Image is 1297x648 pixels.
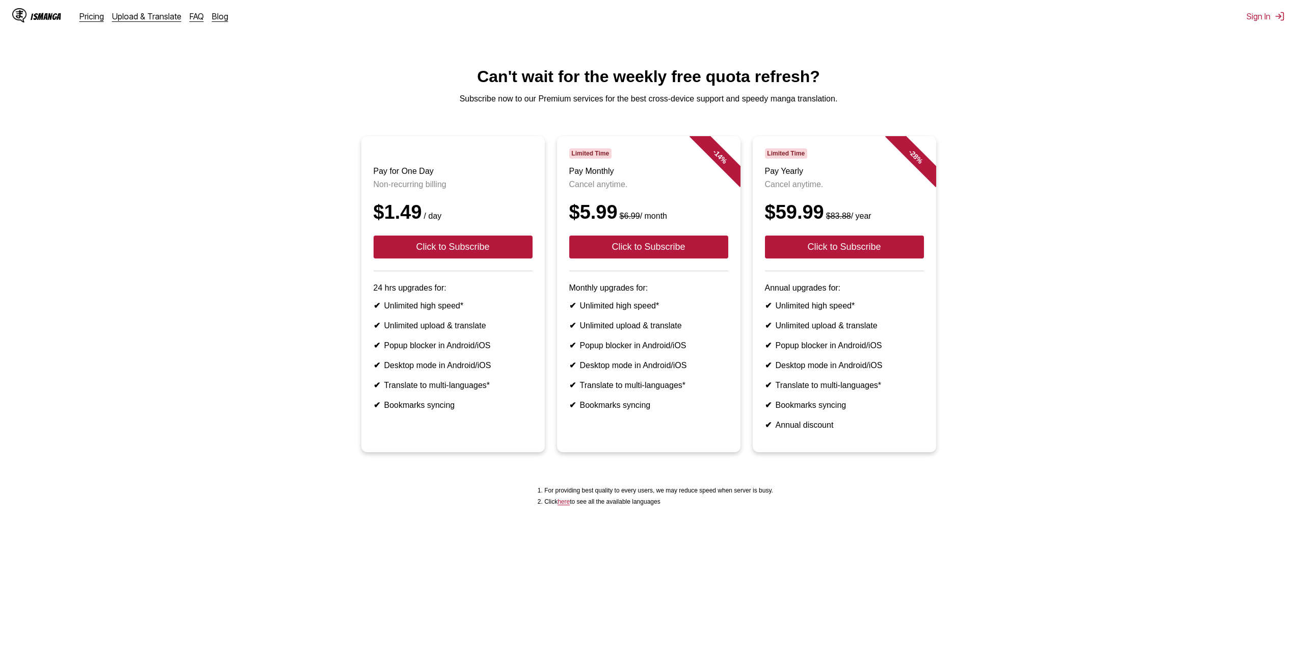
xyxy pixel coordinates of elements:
div: IsManga [31,12,61,21]
b: ✔ [374,321,380,330]
li: Bookmarks syncing [374,400,533,410]
li: Unlimited high speed* [569,301,728,310]
li: Unlimited high speed* [765,301,924,310]
h3: Pay for One Day [374,167,533,176]
b: ✔ [765,401,772,409]
b: ✔ [765,361,772,370]
li: Unlimited upload & translate [569,321,728,330]
li: Bookmarks syncing [569,400,728,410]
b: ✔ [569,321,576,330]
b: ✔ [765,421,772,429]
div: - 14 % [689,126,750,187]
a: Upload & Translate [112,11,181,21]
a: FAQ [190,11,204,21]
b: ✔ [569,381,576,390]
h3: Pay Monthly [569,167,728,176]
button: Click to Subscribe [374,236,533,258]
b: ✔ [569,361,576,370]
h3: Pay Yearly [765,167,924,176]
b: ✔ [374,401,380,409]
li: Bookmarks syncing [765,400,924,410]
b: ✔ [765,341,772,350]
h1: Can't wait for the weekly free quota refresh? [8,67,1289,86]
div: $5.99 [569,201,728,223]
li: Popup blocker in Android/iOS [765,341,924,350]
small: / day [422,212,442,220]
b: ✔ [374,361,380,370]
a: Available languages [558,498,570,505]
li: Click to see all the available languages [544,498,773,505]
a: Pricing [80,11,104,21]
p: Annual upgrades for: [765,283,924,293]
small: / year [824,212,871,220]
p: Cancel anytime. [569,180,728,189]
s: $6.99 [620,212,640,220]
img: IsManga Logo [12,8,27,22]
b: ✔ [569,341,576,350]
li: Unlimited upload & translate [765,321,924,330]
p: Subscribe now to our Premium services for the best cross-device support and speedy manga translat... [8,94,1289,103]
b: ✔ [765,321,772,330]
p: Cancel anytime. [765,180,924,189]
li: Annual discount [765,420,924,430]
li: Translate to multi-languages* [374,380,533,390]
a: Blog [212,11,228,21]
s: $83.88 [826,212,851,220]
button: Click to Subscribe [765,236,924,258]
a: IsManga LogoIsManga [12,8,80,24]
li: For providing best quality to every users, we may reduce speed when server is busy. [544,487,773,494]
b: ✔ [569,301,576,310]
div: - 28 % [885,126,946,187]
li: Translate to multi-languages* [569,380,728,390]
span: Limited Time [765,148,807,159]
p: Monthly upgrades for: [569,283,728,293]
li: Popup blocker in Android/iOS [569,341,728,350]
li: Unlimited high speed* [374,301,533,310]
img: Sign out [1275,11,1285,21]
small: / month [618,212,667,220]
button: Click to Subscribe [569,236,728,258]
li: Desktop mode in Android/iOS [765,360,924,370]
li: Translate to multi-languages* [765,380,924,390]
li: Desktop mode in Android/iOS [569,360,728,370]
b: ✔ [374,341,380,350]
b: ✔ [374,301,380,310]
b: ✔ [765,301,772,310]
div: $1.49 [374,201,533,223]
p: Non-recurring billing [374,180,533,189]
b: ✔ [569,401,576,409]
button: Sign In [1247,11,1285,21]
div: $59.99 [765,201,924,223]
li: Popup blocker in Android/iOS [374,341,533,350]
b: ✔ [765,381,772,390]
li: Desktop mode in Android/iOS [374,360,533,370]
li: Unlimited upload & translate [374,321,533,330]
b: ✔ [374,381,380,390]
span: Limited Time [569,148,612,159]
p: 24 hrs upgrades for: [374,283,533,293]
